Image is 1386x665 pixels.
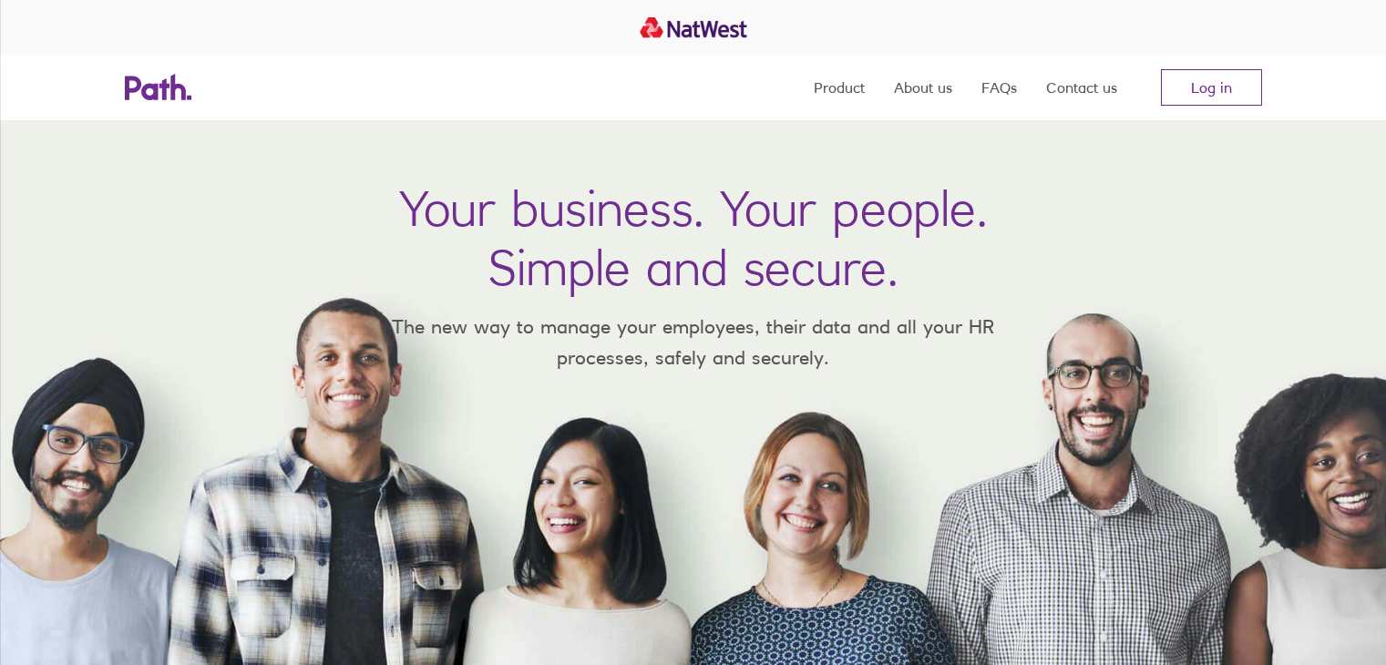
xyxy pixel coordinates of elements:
[1046,55,1117,120] a: Contact us
[814,55,865,120] a: Product
[399,179,988,297] h1: Your business. Your people. Simple and secure.
[1161,69,1262,106] a: Log in
[365,312,1022,373] p: The new way to manage your employees, their data and all your HR processes, safely and securely.
[981,55,1017,120] a: FAQs
[894,55,952,120] a: About us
